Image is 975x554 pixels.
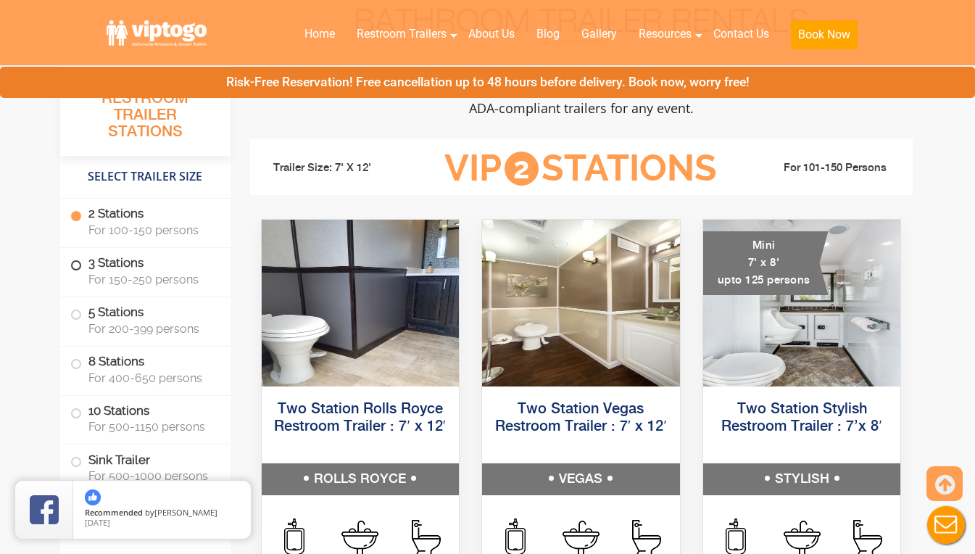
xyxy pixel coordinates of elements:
span: 2 [505,152,539,186]
a: Two Station Vegas Restroom Trailer : 7′ x 12′ [495,402,667,434]
h3: VIP Stations [422,149,739,189]
span: by [85,508,239,518]
h5: STYLISH [703,463,901,495]
label: 8 Stations [70,347,220,392]
span: For 400-650 persons [88,371,213,385]
label: 10 Stations [70,396,220,441]
h5: VEGAS [482,463,680,495]
img: Side view of two station restroom trailer with separate doors for males and females [262,220,460,386]
span: For 500-1150 persons [88,420,213,434]
a: Blog [526,18,571,50]
span: For 100-150 persons [88,223,213,237]
img: Side view of two station restroom trailer with separate doors for males and females [482,220,680,386]
span: [PERSON_NAME] [154,507,217,518]
li: For 101-150 Persons [740,160,903,177]
button: Live Chat [917,496,975,554]
img: A mini restroom trailer with two separate stations and separate doors for males and females [703,220,901,386]
a: Book Now [780,18,868,58]
a: About Us [457,18,526,50]
label: 5 Stations [70,297,220,342]
a: Gallery [571,18,628,50]
h3: All Portable Restroom Trailer Stations [60,69,231,156]
a: Resources [628,18,702,50]
a: Home [294,18,346,50]
a: Two Station Stylish Restroom Trailer : 7’x 8′ [721,402,881,434]
label: 3 Stations [70,248,220,293]
a: Contact Us [702,18,780,50]
a: Two Station Rolls Royce Restroom Trailer : 7′ x 12′ [274,402,446,434]
div: Mini 7' x 8' upto 125 persons [703,231,829,295]
img: Review Rating [30,495,59,524]
label: Sink Trailer [70,445,220,489]
a: Restroom Trailers [346,18,457,50]
label: 2 Stations [70,199,220,244]
span: Recommended [85,507,143,518]
span: For 150-250 persons [88,273,213,286]
h5: ROLLS ROYCE [262,463,460,495]
span: [DATE] [85,517,110,528]
button: Book Now [791,20,858,49]
span: For 500-1000 persons [88,469,213,483]
img: thumbs up icon [85,489,101,505]
li: Trailer Size: 7' X 12' [260,146,423,190]
h4: Select Trailer Size [60,163,231,191]
span: For 200-399 persons [88,322,213,336]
